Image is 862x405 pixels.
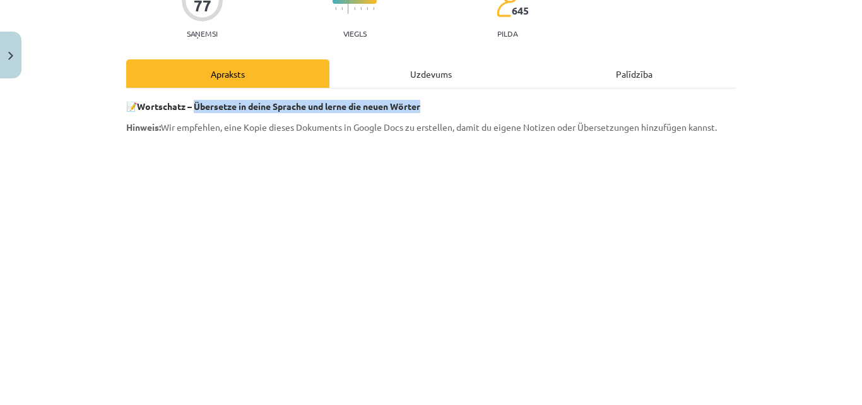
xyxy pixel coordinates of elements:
[373,7,374,10] img: icon-short-line-57e1e144782c952c97e751825c79c345078a6d821885a25fce030b3d8c18986b.svg
[354,7,355,10] img: icon-short-line-57e1e144782c952c97e751825c79c345078a6d821885a25fce030b3d8c18986b.svg
[335,7,336,10] img: icon-short-line-57e1e144782c952c97e751825c79c345078a6d821885a25fce030b3d8c18986b.svg
[367,7,368,10] img: icon-short-line-57e1e144782c952c97e751825c79c345078a6d821885a25fce030b3d8c18986b.svg
[343,29,367,38] p: Viegls
[360,7,362,10] img: icon-short-line-57e1e144782c952c97e751825c79c345078a6d821885a25fce030b3d8c18986b.svg
[137,100,420,112] strong: Wortschatz – Übersetze in deine Sprache und lerne die neuen Wörter
[533,59,736,88] div: Palīdzība
[512,5,529,16] span: 645
[126,59,329,88] div: Apraksts
[329,59,533,88] div: Uzdevums
[182,29,223,38] p: Saņemsi
[497,29,517,38] p: pilda
[126,121,717,133] span: Wir empfehlen, eine Kopie dieses Dokuments in Google Docs zu erstellen, damit du eigene Notizen o...
[8,52,13,60] img: icon-close-lesson-0947bae3869378f0d4975bcd49f059093ad1ed9edebbc8119c70593378902aed.svg
[341,7,343,10] img: icon-short-line-57e1e144782c952c97e751825c79c345078a6d821885a25fce030b3d8c18986b.svg
[126,121,161,133] strong: Hinweis:
[126,100,736,113] p: 📝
